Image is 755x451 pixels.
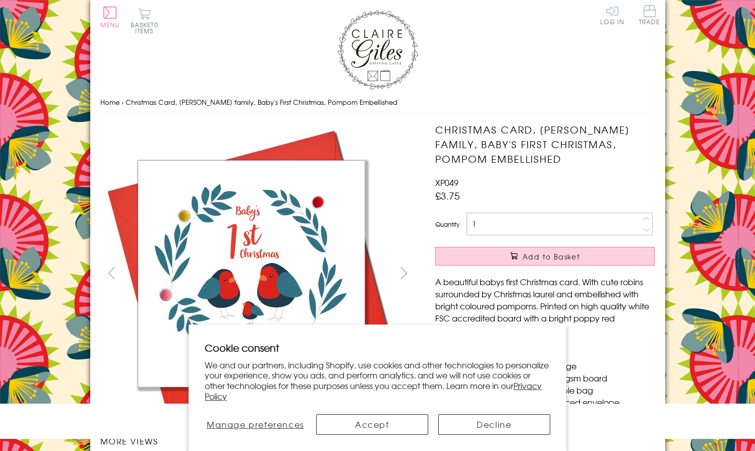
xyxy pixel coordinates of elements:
img: Christmas Card, Robin family, Baby's First Christmas, Pompom Embellished [415,122,718,425]
button: next [392,262,415,284]
span: Menu [100,20,120,29]
img: Claire Giles Greetings Cards [337,10,418,90]
span: Christmas Card, [PERSON_NAME] family, Baby's First Christmas, Pompom Embellished [126,97,397,107]
button: Manage preferences [205,414,306,435]
button: Basket0 items [131,8,158,34]
button: Add to Basket [435,247,655,266]
span: XP049 [435,176,458,188]
p: We and our partners, including Shopify, use cookies and other technologies to personalize your ex... [205,360,550,402]
a: Home [100,97,120,107]
span: 0 items [135,20,158,35]
span: › [122,97,124,107]
h1: Christmas Card, [PERSON_NAME] family, Baby's First Christmas, Pompom Embellished [435,122,655,166]
nav: breadcrumbs [100,92,655,113]
h3: More views [100,435,416,447]
button: Decline [438,414,550,435]
label: Quantity [435,220,459,229]
a: Privacy Policy [205,379,542,402]
img: Christmas Card, Robin family, Baby's First Christmas, Pompom Embellished [100,122,402,425]
span: £3.75 [435,188,460,203]
span: Trade [639,5,660,25]
button: prev [100,262,123,284]
span: Add to Basket [522,251,580,262]
button: Accept [316,414,428,435]
a: Log In [600,5,624,25]
span: Manage preferences [207,418,304,430]
a: Trade [639,5,660,27]
button: Menu [100,7,120,28]
p: A beautiful babys first Christmas card. With cute robins surrounded by Christmas laurel and embel... [435,276,655,336]
h2: Cookie consent [205,341,550,355]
